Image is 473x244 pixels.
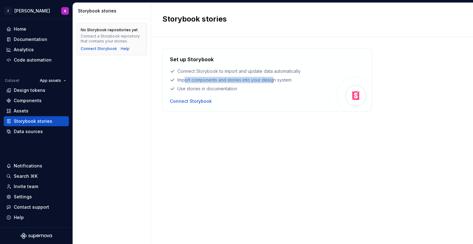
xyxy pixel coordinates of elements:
[4,7,12,15] div: Z
[170,77,328,83] div: Import components and stories into your design system
[4,161,69,171] button: Notifications
[4,85,69,95] a: Design tokens
[4,202,69,212] button: Contact support
[4,192,69,202] a: Settings
[14,118,52,124] div: Storybook stories
[4,171,69,181] button: Search ⌘K
[14,173,38,179] div: Search ⌘K
[81,34,143,44] div: Connect a Storybook repository that contains your stories.
[21,233,52,239] svg: Supernova Logo
[4,116,69,126] a: Storybook stories
[14,87,45,93] div: Design tokens
[4,45,69,55] a: Analytics
[37,76,69,85] button: App assets
[4,127,69,137] a: Data sources
[81,27,138,32] div: No Storybook repositories yet
[4,182,69,192] a: Invite team
[14,183,38,190] div: Invite team
[81,46,117,51] button: Connect Storybook
[170,98,212,104] button: Connect Storybook
[40,78,61,83] span: App assets
[5,78,19,83] div: Dataset
[4,96,69,106] a: Components
[170,56,214,63] h4: Set up Storybook
[64,8,66,13] div: A
[170,86,328,92] div: Use stories in documentation
[1,4,71,17] button: Z[PERSON_NAME]A
[14,194,32,200] div: Settings
[4,24,69,34] a: Home
[121,46,130,51] a: Help
[4,106,69,116] a: Assets
[4,212,69,222] button: Help
[162,14,454,24] h2: Storybook stories
[78,8,148,14] div: Storybook stories
[14,204,49,210] div: Contact support
[14,26,26,32] div: Home
[14,47,34,53] div: Analytics
[4,34,69,44] a: Documentation
[14,36,47,42] div: Documentation
[4,55,69,65] a: Code automation
[14,8,50,14] div: [PERSON_NAME]
[14,108,28,114] div: Assets
[170,68,328,74] div: Connect Storybook to import and update data automatically
[14,214,24,221] div: Help
[14,163,42,169] div: Notifications
[14,128,43,135] div: Data sources
[14,97,42,104] div: Components
[14,57,52,63] div: Code automation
